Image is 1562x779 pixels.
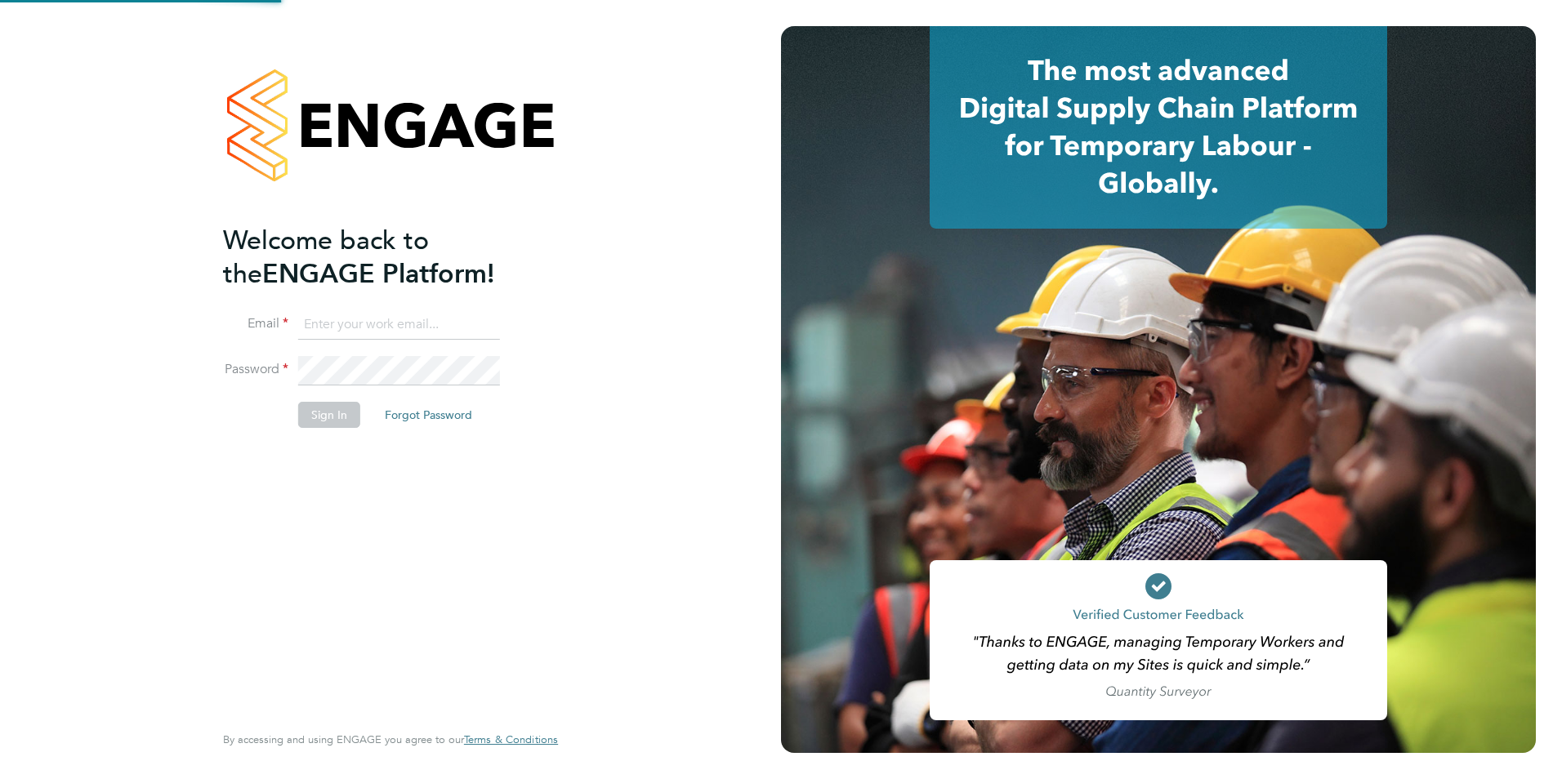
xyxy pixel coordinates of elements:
span: Terms & Conditions [464,732,558,746]
span: By accessing and using ENGAGE you agree to our [223,732,558,746]
h2: ENGAGE Platform! [223,224,542,291]
label: Password [223,361,288,378]
input: Enter your work email... [298,310,500,340]
a: Terms & Conditions [464,733,558,746]
button: Forgot Password [372,402,485,428]
label: Email [223,315,288,332]
button: Sign In [298,402,360,428]
span: Welcome back to the [223,225,429,290]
